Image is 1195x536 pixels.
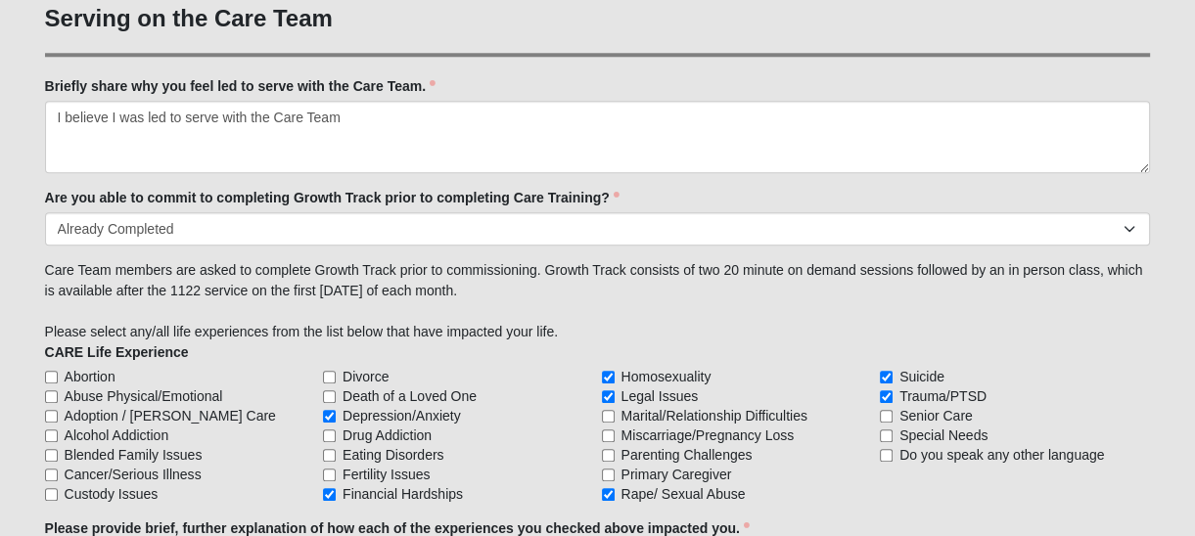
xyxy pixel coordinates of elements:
[899,386,987,406] span: Trauma/PTSD
[343,445,444,465] span: Eating Disorders
[621,465,732,484] span: Primary Caregiver
[45,342,189,362] label: CARE Life Experience
[621,425,795,445] span: Miscarriage/Pregnancy Loss
[45,5,1151,33] h3: Serving on the Care Team
[602,410,615,423] input: Marital/Relationship Difficulties
[323,429,336,442] input: Drug Addiction
[45,429,58,442] input: Alcohol Addiction
[65,425,169,445] span: Alcohol Addiction
[45,76,437,96] label: Briefly share why you feel led to serve with the Care Team.
[899,445,1104,465] span: Do you speak any other language
[343,425,432,445] span: Drug Addiction
[899,367,944,386] span: Suicide
[45,469,58,481] input: Cancer/Serious Illness
[899,425,988,445] span: Special Needs
[65,484,159,504] span: Custody Issues
[343,484,463,504] span: Financial Hardships
[45,488,58,501] input: Custody Issues
[323,469,336,481] input: Fertility Issues
[621,386,699,406] span: Legal Issues
[602,488,615,501] input: Rape/ Sexual Abuse
[621,445,753,465] span: Parenting Challenges
[880,410,893,423] input: Senior Care
[343,406,461,425] span: Depression/Anxiety
[65,465,202,484] span: Cancer/Serious Illness
[602,390,615,403] input: Legal Issues
[65,367,115,386] span: Abortion
[45,188,620,207] label: Are you able to commit to completing Growth Track prior to completing Care Training?
[343,367,389,386] span: Divorce
[45,390,58,403] input: Abuse Physical/Emotional
[880,371,893,383] input: Suicide
[65,406,276,425] span: Adoption / [PERSON_NAME] Care
[323,488,336,501] input: Financial Hardships
[323,449,336,462] input: Eating Disorders
[621,367,712,386] span: Homosexuality
[65,386,223,406] span: Abuse Physical/Emotional
[880,429,893,442] input: Special Needs
[899,406,973,425] span: Senior Care
[621,484,746,504] span: Rape/ Sexual Abuse
[621,406,807,425] span: Marital/Relationship Difficulties
[45,449,58,462] input: Blended Family Issues
[880,449,893,462] input: Do you speak any other language
[602,449,615,462] input: Parenting Challenges
[602,469,615,481] input: Primary Caregiver
[602,429,615,442] input: Miscarriage/Pregnancy Loss
[343,465,430,484] span: Fertility Issues
[880,390,893,403] input: Trauma/PTSD
[323,390,336,403] input: Death of a Loved One
[65,445,203,465] span: Blended Family Issues
[343,386,477,406] span: Death of a Loved One
[602,371,615,383] input: Homosexuality
[45,371,58,383] input: Abortion
[323,410,336,423] input: Depression/Anxiety
[323,371,336,383] input: Divorce
[45,410,58,423] input: Adoption / [PERSON_NAME] Care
